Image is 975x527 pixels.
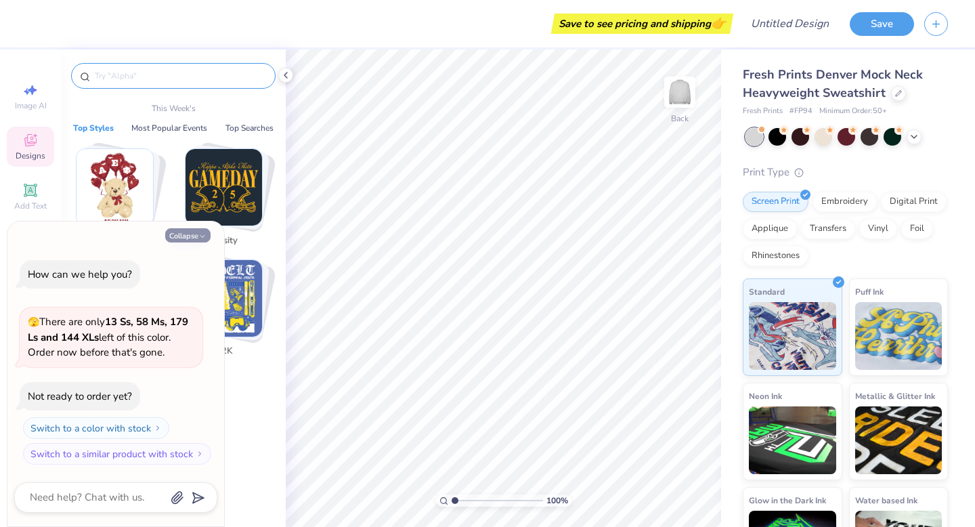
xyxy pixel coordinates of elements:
div: Transfers [801,219,855,239]
input: Untitled Design [740,10,840,37]
span: 100 % [546,494,568,507]
div: Back [671,112,689,125]
div: Print Type [743,165,948,180]
button: Save [850,12,914,36]
img: Neon Ink [749,406,836,474]
img: Metallic & Glitter Ink [855,406,942,474]
span: 🫣 [28,316,39,329]
button: Collapse [165,228,211,243]
span: Glow in the Dark Ink [749,493,826,507]
button: Top Styles [69,121,118,135]
div: Vinyl [859,219,897,239]
span: Neon Ink [749,389,782,403]
img: Switch to a similar product with stock [196,450,204,458]
button: Stack Card Button Varsity [177,148,279,253]
span: Fresh Prints [743,106,783,117]
span: Minimum Order: 50 + [819,106,887,117]
span: There are only left of this color. Order now before that's gone. [28,315,188,359]
div: Rhinestones [743,246,808,266]
strong: 13 Ss, 58 Ms, 179 Ls and 144 XLs [28,315,188,344]
span: Water based Ink [855,493,917,507]
span: 👉 [711,15,726,31]
button: Top Searches [221,121,278,135]
span: Fresh Prints Denver Mock Neck Heavyweight Sweatshirt [743,66,923,101]
input: Try "Alpha" [93,69,267,83]
img: Switch to a color with stock [154,424,162,432]
img: Varsity [186,149,262,226]
button: Switch to a color with stock [23,417,169,439]
button: Switch to a similar product with stock [23,443,211,465]
button: Stack Card Button Y2K [177,259,279,364]
div: Not ready to order yet? [28,389,132,403]
span: Designs [16,150,45,161]
img: Classic [77,149,153,226]
button: Stack Card Button Classic [68,148,170,253]
img: Puff Ink [855,302,942,370]
div: Save to see pricing and shipping [555,14,730,34]
div: How can we help you? [28,268,132,281]
span: Add Text [14,201,47,211]
div: Foil [901,219,933,239]
span: Metallic & Glitter Ink [855,389,935,403]
p: This Week's [152,102,196,114]
span: Puff Ink [855,284,884,299]
img: Standard [749,302,836,370]
div: Applique [743,219,797,239]
span: Standard [749,284,785,299]
span: # FP94 [789,106,812,117]
span: Image AI [15,100,47,111]
img: Back [666,79,693,106]
div: Digital Print [881,192,947,212]
div: Embroidery [812,192,877,212]
div: Screen Print [743,192,808,212]
button: Most Popular Events [127,121,211,135]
